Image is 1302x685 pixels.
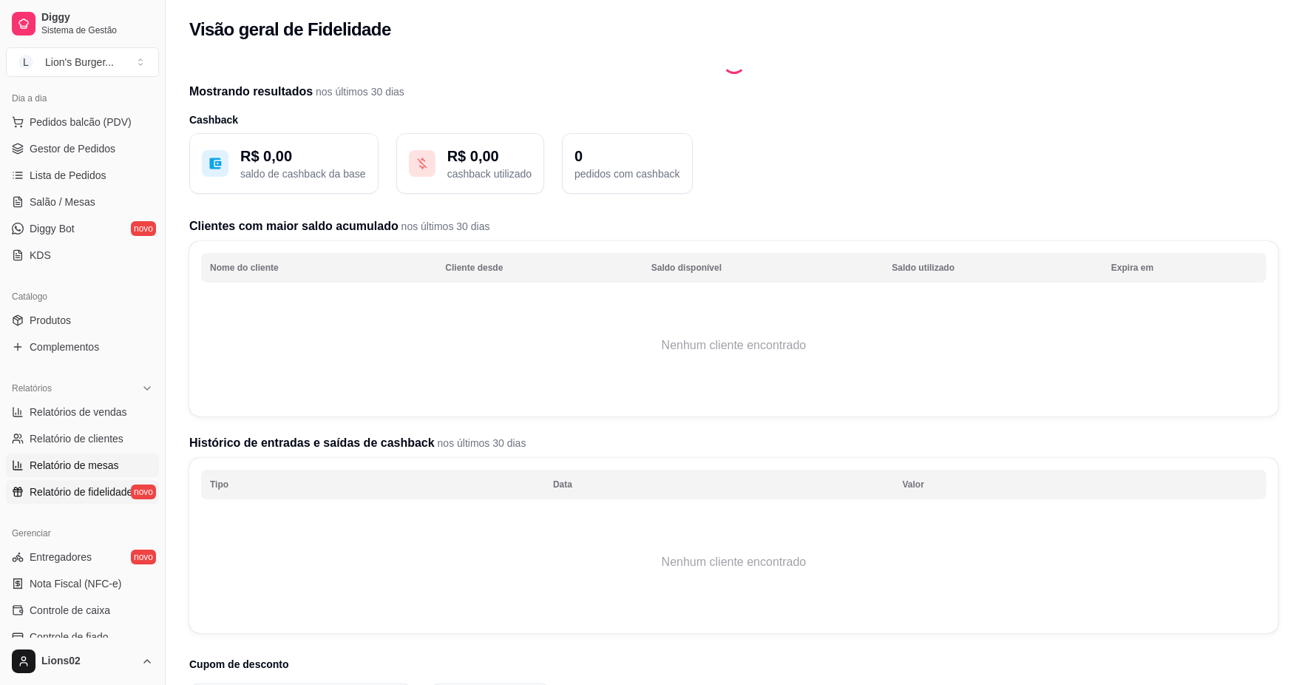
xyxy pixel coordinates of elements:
[399,220,490,232] span: nos últimos 30 dias
[6,427,159,451] a: Relatório de clientes
[189,217,1278,235] h2: Clientes com maior saldo acumulado
[189,18,391,41] h2: Visão geral de Fidelidade
[6,110,159,134] button: Pedidos balcão (PDV)
[6,190,159,214] a: Salão / Mesas
[447,146,532,166] p: R$ 0,00
[30,195,95,209] span: Salão / Mesas
[574,146,679,166] p: 0
[189,83,1278,101] h2: Mostrando resultados
[41,11,153,24] span: Diggy
[574,166,679,181] p: pedidos com cashback
[41,24,153,36] span: Sistema de Gestão
[30,168,106,183] span: Lista de Pedidos
[201,286,1267,405] td: Nenhum cliente encontrado
[6,6,159,41] a: DiggySistema de Gestão
[41,655,135,668] span: Lions02
[189,657,1278,672] h3: Cupom de desconto
[201,503,1267,621] td: Nenhum cliente encontrado
[45,55,114,70] div: Lion's Burger ...
[201,470,544,499] th: Tipo
[201,253,436,283] th: Nome do cliente
[313,86,404,98] span: nos últimos 30 dias
[30,550,92,564] span: Entregadores
[6,625,159,649] a: Controle de fiado
[30,405,127,419] span: Relatórios de vendas
[1102,253,1267,283] th: Expira em
[30,431,123,446] span: Relatório de clientes
[6,572,159,595] a: Nota Fiscal (NFC-e)
[6,243,159,267] a: KDS
[544,470,894,499] th: Data
[6,335,159,359] a: Complementos
[6,453,159,477] a: Relatório de mesas
[189,112,1278,127] h3: Cashback
[30,340,99,354] span: Complementos
[396,133,544,194] button: R$ 0,00cashback utilizado
[6,400,159,424] a: Relatórios de vendas
[240,166,366,181] p: saldo de cashback da base
[18,55,33,70] span: L
[189,434,1278,452] h2: Histórico de entradas e saídas de cashback
[642,253,884,283] th: Saldo disponível
[6,644,159,679] button: Lions02
[6,285,159,308] div: Catálogo
[6,545,159,569] a: Entregadoresnovo
[6,137,159,161] a: Gestor de Pedidos
[447,166,532,181] p: cashback utilizado
[6,163,159,187] a: Lista de Pedidos
[6,217,159,240] a: Diggy Botnovo
[30,313,71,328] span: Produtos
[6,598,159,622] a: Controle de caixa
[30,485,132,499] span: Relatório de fidelidade
[30,603,110,618] span: Controle de caixa
[722,50,746,74] div: Loading
[436,253,642,283] th: Cliente desde
[30,576,121,591] span: Nota Fiscal (NFC-e)
[6,480,159,504] a: Relatório de fidelidadenovo
[6,87,159,110] div: Dia a dia
[435,437,526,449] span: nos últimos 30 dias
[894,470,1267,499] th: Valor
[30,458,119,473] span: Relatório de mesas
[30,141,115,156] span: Gestor de Pedidos
[30,221,75,236] span: Diggy Bot
[6,47,159,77] button: Select a team
[30,630,109,644] span: Controle de fiado
[12,382,52,394] span: Relatórios
[883,253,1102,283] th: Saldo utilizado
[30,248,51,263] span: KDS
[30,115,132,129] span: Pedidos balcão (PDV)
[6,522,159,545] div: Gerenciar
[240,146,366,166] p: R$ 0,00
[6,308,159,332] a: Produtos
